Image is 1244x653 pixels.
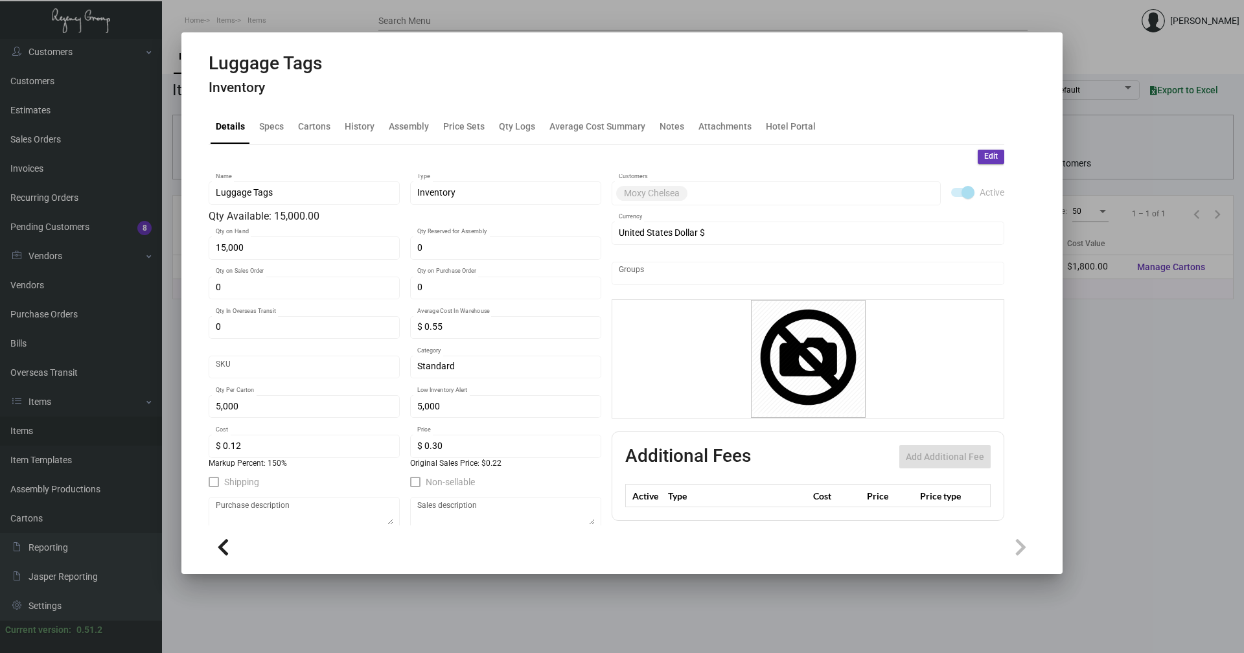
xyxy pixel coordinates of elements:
[906,452,984,462] span: Add Additional Fee
[345,119,374,133] div: History
[224,474,259,490] span: Shipping
[259,119,284,133] div: Specs
[978,150,1004,164] button: Edit
[209,209,601,224] div: Qty Available: 15,000.00
[984,151,998,162] span: Edit
[899,445,991,468] button: Add Additional Fee
[5,623,71,637] div: Current version:
[864,485,917,507] th: Price
[917,485,975,507] th: Price type
[698,119,752,133] div: Attachments
[619,268,998,279] input: Add new..
[766,119,816,133] div: Hotel Portal
[625,445,751,468] h2: Additional Fees
[389,119,429,133] div: Assembly
[209,52,322,74] h2: Luggage Tags
[216,119,245,133] div: Details
[209,80,322,96] h4: Inventory
[690,188,934,198] input: Add new..
[810,485,863,507] th: Cost
[665,485,810,507] th: Type
[626,485,665,507] th: Active
[660,119,684,133] div: Notes
[499,119,535,133] div: Qty Logs
[980,185,1004,200] span: Active
[549,119,645,133] div: Average Cost Summary
[426,474,475,490] span: Non-sellable
[76,623,102,637] div: 0.51.2
[616,186,687,201] mat-chip: Moxy Chelsea
[443,119,485,133] div: Price Sets
[298,119,330,133] div: Cartons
